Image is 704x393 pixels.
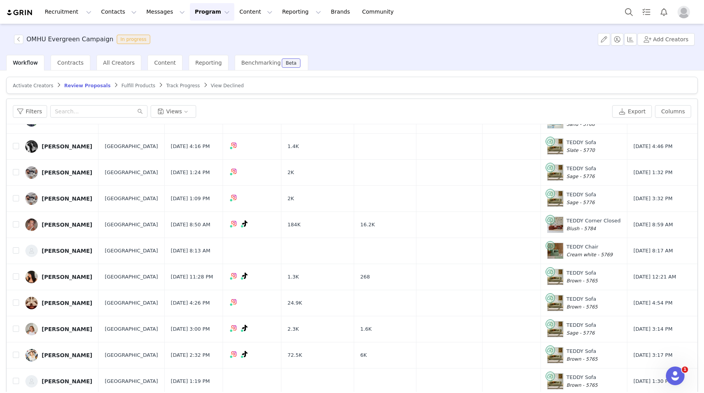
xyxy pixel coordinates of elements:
div: [PERSON_NAME] [42,248,92,254]
span: Sand - 5768 [567,122,595,127]
img: Product Image [548,217,563,233]
a: Tasks [638,3,655,21]
img: instagram.svg [231,220,237,227]
button: Search [620,3,637,21]
img: 2d334a77-da2e-42e5-9a22-178f6e7507f3.jpg [25,349,38,361]
img: instagram.svg [231,194,237,201]
img: instagram.svg [231,351,237,357]
img: instagram.svg [231,299,237,305]
div: TEDDY Sofa [567,295,598,310]
img: instagram.svg [231,273,237,279]
img: grin logo [6,9,33,16]
span: Activate Creators [13,83,53,88]
span: [DATE] 1:24 PM [171,169,210,176]
a: [PERSON_NAME] [25,349,92,361]
a: [PERSON_NAME] [25,140,92,153]
span: Sage - 5776 [567,330,595,336]
span: [DATE] 4:16 PM [171,143,210,150]
div: [PERSON_NAME] [42,222,92,228]
span: 1.6K [360,325,372,333]
div: [PERSON_NAME] [42,378,92,384]
img: instagram.svg [231,168,237,174]
div: TEDDY Sofa [567,347,598,363]
span: Sage - 5776 [567,174,595,179]
div: TEDDY Chair [567,243,613,258]
span: Sage - 5776 [567,200,595,205]
span: Track Progress [166,83,200,88]
span: All Creators [103,60,135,66]
img: Product Image [548,139,563,154]
button: Contacts [97,3,141,21]
span: [GEOGRAPHIC_DATA] [105,273,158,281]
img: 89a5f3d0-e30a-47a5-9323-97cc8ed913df--s.jpg [25,245,38,257]
span: [DATE] 8:50 AM [171,221,211,229]
span: [DATE] 1:09 PM [171,195,210,203]
a: [PERSON_NAME] [25,375,92,388]
span: [DATE] 3:00 PM [171,325,210,333]
a: [PERSON_NAME] [25,219,92,231]
i: icon: search [137,109,143,114]
span: Benchmarking [241,60,281,66]
img: Product Image [548,191,563,206]
span: 2K [288,195,294,203]
span: Review Proposals [64,83,111,88]
div: [PERSON_NAME] [42,196,92,202]
span: [DATE] 2:32 PM [171,351,210,359]
button: Messages [142,3,190,21]
a: Brands [326,3,357,21]
span: 16.2K [360,221,375,229]
img: b6da0baf-87d1-43f8-abd7-f7c33a88c7d8.jpg [25,271,38,283]
span: Blush - 5784 [567,226,596,231]
span: [GEOGRAPHIC_DATA] [105,299,158,307]
div: TEDDY Sofa [567,321,596,337]
button: Export [612,105,652,118]
span: Contracts [57,60,84,66]
div: TEDDY Sofa [567,191,596,206]
img: 08dfd702-0d6a-4738-a6fa-e1aa4d22340c.jpg [25,219,38,231]
span: [GEOGRAPHIC_DATA] [105,195,158,203]
span: Slate - 5770 [567,148,595,153]
span: [DATE] 8:13 AM [171,247,211,255]
button: Views [151,105,196,118]
span: In progress [117,35,151,44]
img: Product Image [548,165,563,180]
span: View Declined [211,83,244,88]
button: Program [190,3,234,21]
img: f3a3c520-6b2a-40ab-a890-732df62b2e28.jpg [25,297,38,309]
input: Search... [50,105,147,118]
span: [DATE] 4:26 PM [171,299,210,307]
img: Product Image [548,347,563,363]
span: Brown - 5765 [567,278,598,284]
img: Product Image [548,269,563,285]
span: Reporting [195,60,222,66]
span: Brown - 5765 [567,356,598,362]
span: [object Object] [14,35,153,44]
span: 6K [360,351,367,359]
a: [PERSON_NAME] [25,271,92,283]
a: [PERSON_NAME] [25,192,92,205]
div: Beta [286,61,297,65]
iframe: Intercom live chat [666,367,685,385]
button: Content [235,3,277,21]
div: [PERSON_NAME] [42,169,92,176]
span: Brown - 5765 [567,304,598,310]
span: 1.3K [288,273,299,281]
div: [PERSON_NAME] [42,352,92,358]
button: Filters [13,105,47,118]
img: c05c42c3-96e4-4497-95d7-df9eb10fb3df.jpg [25,166,38,179]
span: 1.4K [288,143,299,150]
a: [PERSON_NAME] [25,166,92,179]
div: [PERSON_NAME] [42,274,92,280]
span: Brown - 5765 [567,382,598,388]
span: 268 [360,273,370,281]
span: [GEOGRAPHIC_DATA] [105,351,158,359]
button: Add Creators [637,33,695,46]
button: Columns [655,105,691,118]
div: TEDDY Sofa [567,139,596,154]
span: [GEOGRAPHIC_DATA] [105,169,158,176]
div: [PERSON_NAME] [42,300,92,306]
div: TEDDY Corner Closed [567,217,621,232]
span: 2K [288,169,294,176]
div: [PERSON_NAME] [42,326,92,332]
